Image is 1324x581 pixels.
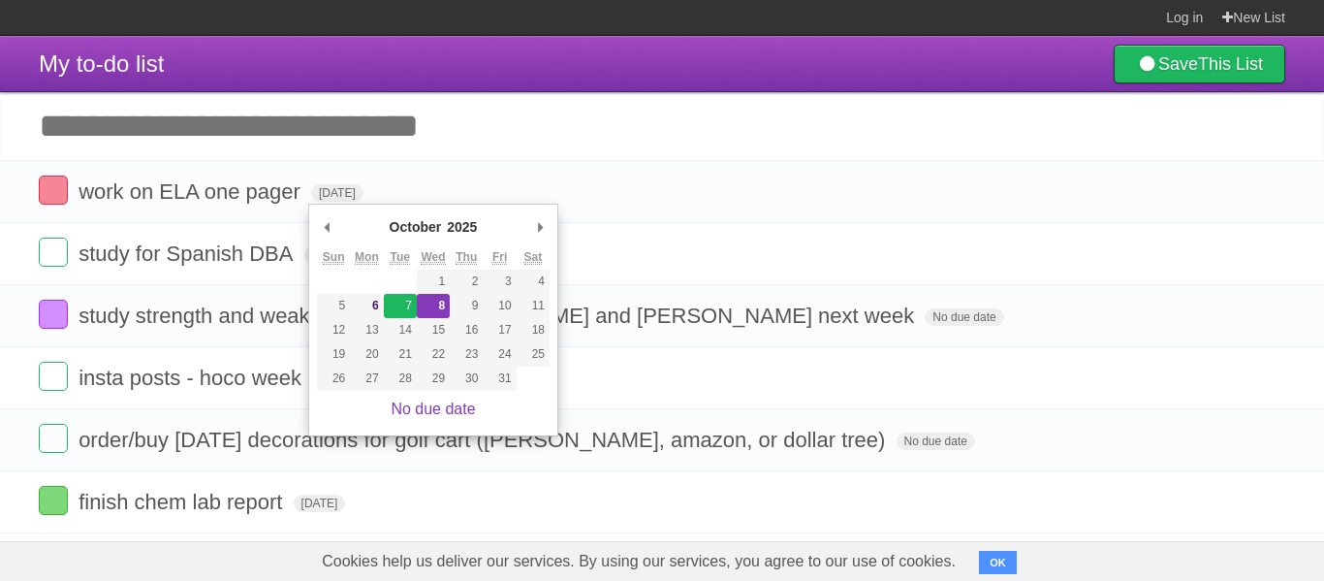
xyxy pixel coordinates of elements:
div: October [387,212,445,242]
abbr: Wednesday [421,250,445,265]
button: 26 [317,367,350,391]
button: 28 [384,367,417,391]
button: 27 [350,367,383,391]
a: SaveThis List [1114,45,1285,83]
label: Done [39,486,68,515]
button: 18 [517,318,550,342]
button: 2 [450,270,483,294]
span: finish chem lab report [79,490,287,514]
span: order/buy [DATE] decorations for golf cart ([PERSON_NAME], amazon, or dollar tree) [79,428,890,452]
span: No due date [897,433,975,450]
button: 21 [384,342,417,367]
button: 22 [417,342,450,367]
label: Done [39,238,68,267]
span: [DATE] [311,184,363,202]
button: 24 [483,342,516,367]
label: Done [39,176,68,205]
abbr: Tuesday [390,250,409,265]
button: 19 [317,342,350,367]
span: study strength and weaknesses for [PERSON_NAME] and [PERSON_NAME] next week [79,304,919,328]
button: 20 [350,342,383,367]
button: 14 [384,318,417,342]
abbr: Thursday [456,250,477,265]
button: Previous Month [317,212,336,242]
label: Done [39,362,68,391]
button: 29 [417,367,450,391]
span: No due date [925,308,1003,326]
a: No due date [391,401,475,417]
button: 25 [517,342,550,367]
button: 23 [450,342,483,367]
button: 7 [384,294,417,318]
abbr: Friday [492,250,507,265]
label: Done [39,300,68,329]
button: Next Month [530,212,550,242]
button: 3 [483,270,516,294]
span: study for Spanish DBA [79,242,298,266]
button: 10 [483,294,516,318]
button: 11 [517,294,550,318]
button: 15 [417,318,450,342]
abbr: Sunday [323,250,345,265]
button: 8 [417,294,450,318]
button: 31 [483,367,516,391]
span: My to-do list [39,50,164,77]
div: 2025 [444,212,480,242]
button: 13 [350,318,383,342]
abbr: Monday [355,250,379,265]
abbr: Saturday [524,250,543,265]
span: Cookies help us deliver our services. By using our services, you agree to our use of cookies. [302,542,975,581]
span: No due date [304,246,383,264]
button: 12 [317,318,350,342]
button: 17 [483,318,516,342]
button: 5 [317,294,350,318]
span: insta posts - hoco week & homecoming [79,366,455,390]
button: 30 [450,367,483,391]
span: work on ELA one pager [79,179,305,204]
b: This List [1198,54,1263,74]
label: Done [39,424,68,453]
span: [DATE] [294,495,346,512]
button: OK [979,551,1017,574]
button: 6 [350,294,383,318]
button: 1 [417,270,450,294]
button: 4 [517,270,550,294]
button: 16 [450,318,483,342]
button: 9 [450,294,483,318]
